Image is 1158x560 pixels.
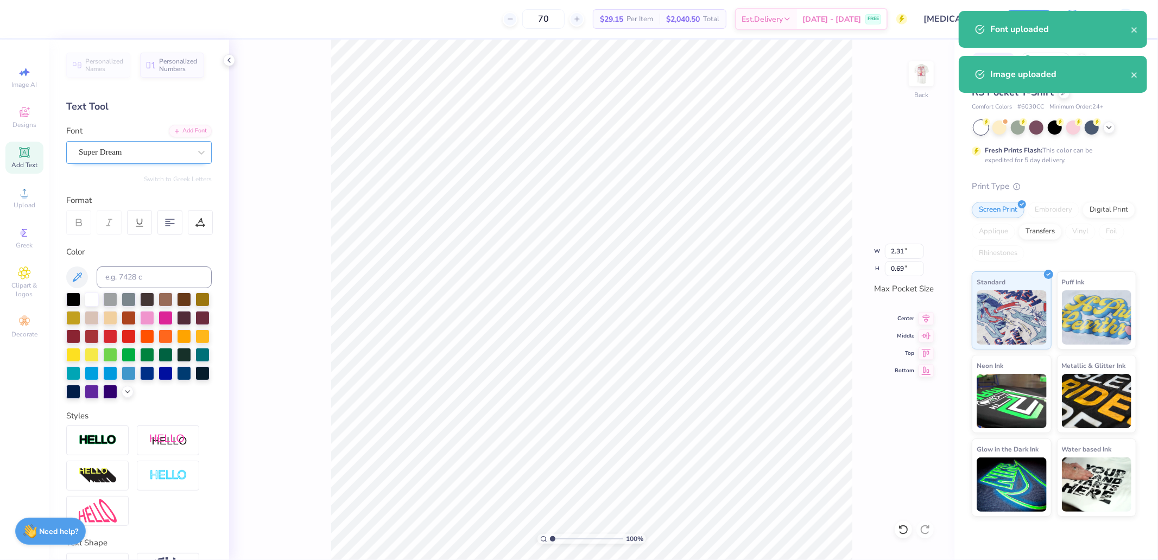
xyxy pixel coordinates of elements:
span: Neon Ink [977,360,1003,371]
div: Foil [1099,224,1124,240]
div: Vinyl [1065,224,1096,240]
span: # 6030CC [1017,103,1044,112]
span: Image AI [12,80,37,89]
img: Free Distort [79,499,117,523]
span: Middle [895,332,914,340]
span: Top [895,349,914,357]
img: Back [910,63,932,85]
span: Personalized Numbers [159,58,198,73]
div: Rhinestones [972,245,1024,262]
img: Neon Ink [977,374,1047,428]
img: Stroke [79,434,117,447]
img: Water based Ink [1062,457,1132,512]
button: close [1131,68,1138,81]
span: Greek [16,241,33,250]
img: Metallic & Glitter Ink [1062,374,1132,428]
span: Total [703,14,719,25]
span: 100 % [626,534,643,544]
div: Back [914,90,928,100]
span: Personalized Names [85,58,124,73]
label: Font [66,125,83,137]
span: Decorate [11,330,37,339]
input: Untitled Design [915,8,995,30]
img: Standard [977,290,1047,345]
span: $29.15 [600,14,623,25]
span: Glow in the Dark Ink [977,443,1039,455]
span: Designs [12,120,36,129]
div: Embroidery [1028,202,1079,218]
button: Switch to Greek Letters [144,175,212,183]
div: Print Type [972,180,1136,193]
strong: Need help? [40,526,79,537]
span: Comfort Colors [972,103,1012,112]
button: close [1131,23,1138,36]
div: Format [66,194,213,207]
div: Font uploaded [990,23,1131,36]
span: Add Text [11,161,37,169]
span: [DATE] - [DATE] [802,14,861,25]
div: Add Font [169,125,212,137]
span: Minimum Order: 24 + [1049,103,1104,112]
span: Standard [977,276,1005,288]
span: Puff Ink [1062,276,1085,288]
span: Est. Delivery [742,14,783,25]
span: Per Item [627,14,653,25]
div: Text Tool [66,99,212,114]
img: Glow in the Dark Ink [977,457,1047,512]
input: – – [522,9,565,29]
div: Image uploaded [990,68,1131,81]
span: FREE [868,15,879,23]
span: Center [895,315,914,322]
div: Styles [66,410,212,422]
div: Color [66,246,212,258]
img: Shadow [149,434,187,447]
img: 3d Illusion [79,467,117,485]
div: Digital Print [1083,202,1135,218]
span: Upload [14,201,35,209]
strong: Fresh Prints Flash: [985,146,1042,155]
span: Metallic & Glitter Ink [1062,360,1126,371]
div: Screen Print [972,202,1024,218]
div: Text Shape [66,537,212,549]
img: Puff Ink [1062,290,1132,345]
input: e.g. 7428 c [97,266,212,288]
div: Applique [972,224,1015,240]
span: $2,040.50 [666,14,700,25]
span: Water based Ink [1062,443,1112,455]
span: Clipart & logos [5,281,43,298]
div: This color can be expedited for 5 day delivery. [985,145,1118,165]
div: Transfers [1018,224,1062,240]
span: Bottom [895,367,914,374]
img: Negative Space [149,469,187,482]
